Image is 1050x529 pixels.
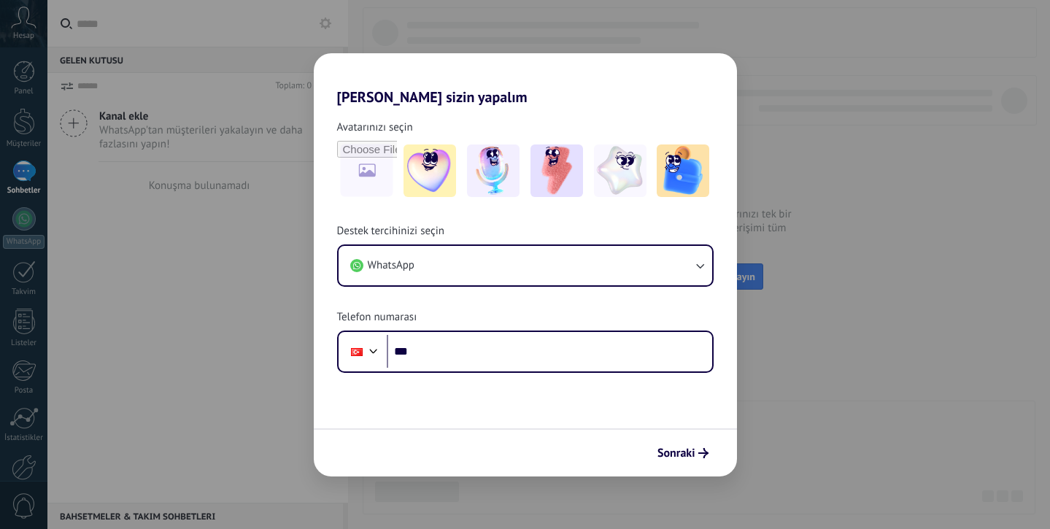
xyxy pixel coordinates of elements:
[657,144,709,197] img: -5.jpeg
[657,448,695,458] span: Sonraki
[339,246,712,285] button: WhatsApp
[651,441,715,466] button: Sonraki
[404,144,456,197] img: -1.jpeg
[337,120,413,135] span: Avatarınızı seçin
[530,144,583,197] img: -3.jpeg
[594,144,646,197] img: -4.jpeg
[314,53,737,106] h2: [PERSON_NAME] sizin yapalım
[467,144,520,197] img: -2.jpeg
[368,258,414,273] span: WhatsApp
[343,336,371,367] div: Turkey: + 90
[337,224,444,239] span: Destek tercihinizi seçin
[337,310,417,325] span: Telefon numarası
